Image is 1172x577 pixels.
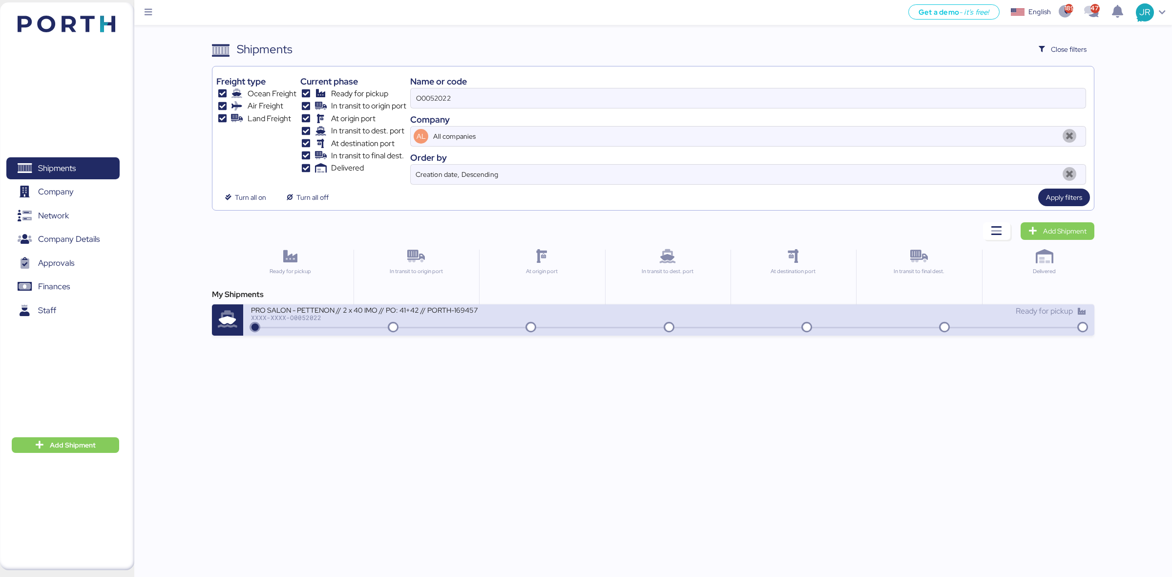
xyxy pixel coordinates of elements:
[248,100,283,112] span: Air Freight
[237,41,293,58] div: Shipments
[38,303,56,318] span: Staff
[483,267,600,276] div: At origin port
[6,228,120,251] a: Company Details
[38,185,74,199] span: Company
[6,299,120,321] a: Staff
[231,267,349,276] div: Ready for pickup
[331,100,406,112] span: In transit to origin port
[300,75,406,88] div: Current phase
[735,267,852,276] div: At destination port
[410,151,1086,164] div: Order by
[331,162,364,174] span: Delivered
[331,125,404,137] span: In transit to dest. port
[1046,192,1082,203] span: Apply filters
[417,131,426,142] span: AL
[12,437,119,453] button: Add Shipment
[860,267,977,276] div: In transit to final dest.
[216,75,296,88] div: Freight type
[6,252,120,274] a: Approvals
[248,88,296,100] span: Ocean Freight
[609,267,726,276] div: In transit to dest. port
[6,157,120,180] a: Shipments
[38,279,70,294] span: Finances
[1139,6,1150,19] span: JR
[986,267,1103,276] div: Delivered
[358,267,475,276] div: In transit to origin port
[248,113,291,125] span: Land Freight
[278,189,336,206] button: Turn all off
[331,150,404,162] span: In transit to final dest.
[1031,41,1094,58] button: Close filters
[251,314,485,321] div: XXXX-XXXX-O0052022
[50,439,96,451] span: Add Shipment
[410,113,1086,126] div: Company
[235,192,266,203] span: Turn all on
[38,161,76,175] span: Shipments
[296,192,329,203] span: Turn all off
[1043,225,1087,237] span: Add Shipment
[140,4,157,21] button: Menu
[38,232,100,246] span: Company Details
[251,305,485,314] div: PRO SALON - PETTENON // 2 x 40 IMO // PO: 41+42 // PORTH-169457
[1051,43,1087,55] span: Close filters
[410,75,1086,88] div: Name or code
[38,209,69,223] span: Network
[1038,189,1090,206] button: Apply filters
[212,289,1094,300] div: My Shipments
[216,189,274,206] button: Turn all on
[6,181,120,203] a: Company
[331,88,388,100] span: Ready for pickup
[331,138,395,150] span: At destination port
[38,256,74,270] span: Approvals
[6,276,120,298] a: Finances
[1016,306,1073,316] span: Ready for pickup
[331,113,376,125] span: At origin port
[1028,7,1051,17] div: English
[431,127,1058,146] input: AL
[1021,222,1094,240] a: Add Shipment
[6,205,120,227] a: Network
